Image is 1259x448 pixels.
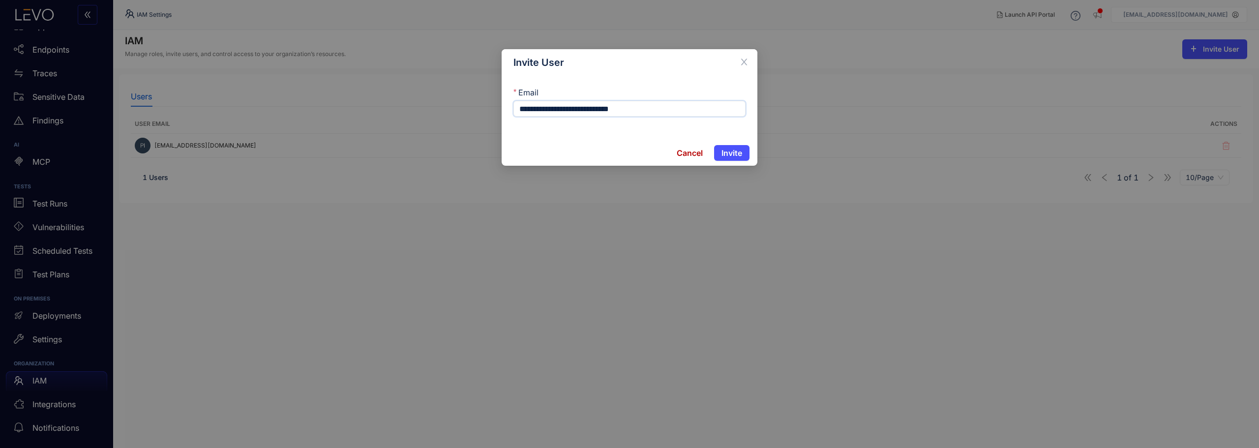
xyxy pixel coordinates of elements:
[740,58,749,66] span: close
[714,145,749,161] button: Invite
[669,145,710,161] button: Cancel
[731,49,757,76] button: Close
[513,57,746,68] div: Invite User
[677,149,703,157] span: Cancel
[513,88,539,97] label: Email
[513,101,746,117] input: Email
[721,149,742,157] span: Invite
